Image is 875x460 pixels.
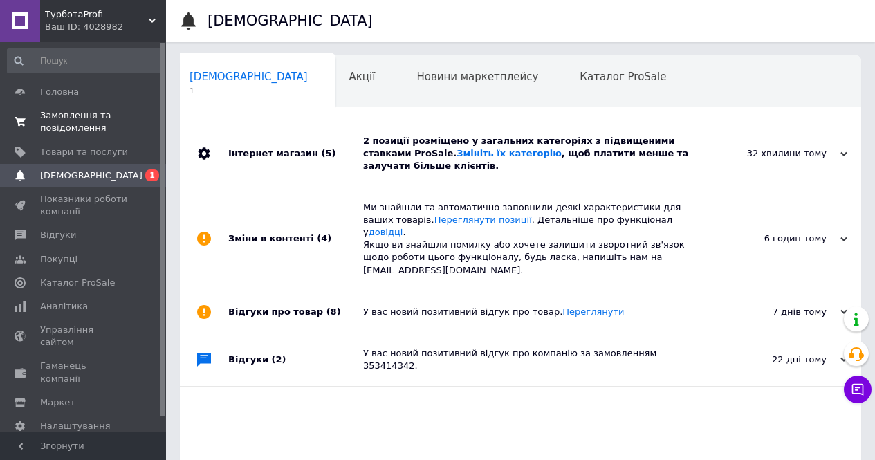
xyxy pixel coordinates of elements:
div: 22 дні тому [709,353,847,366]
div: У вас новий позитивний відгук про товар. [363,306,709,318]
a: Переглянути [562,306,624,317]
span: Покупці [40,253,77,266]
span: Каталог ProSale [40,277,115,289]
div: Ваш ID: 4028982 [45,21,166,33]
span: (8) [326,306,341,317]
span: Новини маркетплейсу [416,71,538,83]
input: Пошук [7,48,163,73]
span: Товари та послуги [40,146,128,158]
a: довідці [369,227,403,237]
span: (5) [321,148,335,158]
div: Відгуки про товар [228,291,363,333]
span: (4) [317,233,331,243]
h1: [DEMOGRAPHIC_DATA] [208,12,373,29]
div: 2 позиції розміщено у загальних категоріях з підвищеними ставками ProSale. , щоб платити менше та... [363,135,709,173]
a: Змініть їх категорію [457,148,561,158]
button: Чат з покупцем [844,376,872,403]
span: 1 [145,169,159,181]
span: ТурботаProfi [45,8,149,21]
div: 7 днів тому [709,306,847,318]
div: Зміни в контенті [228,187,363,291]
span: Маркет [40,396,75,409]
div: У вас новий позитивний відгук про компанію за замовленням 353414342. [363,347,709,372]
span: Аналітика [40,300,88,313]
span: Гаманець компанії [40,360,128,385]
span: Головна [40,86,79,98]
span: Відгуки [40,229,76,241]
span: [DEMOGRAPHIC_DATA] [40,169,142,182]
span: [DEMOGRAPHIC_DATA] [190,71,308,83]
span: Акції [349,71,376,83]
span: (2) [272,354,286,365]
span: Замовлення та повідомлення [40,109,128,134]
span: Управління сайтом [40,324,128,349]
span: 1 [190,86,308,96]
span: Показники роботи компанії [40,193,128,218]
div: Відгуки [228,333,363,386]
div: Ми знайшли та автоматично заповнили деякі характеристики для ваших товарів. . Детальніше про функ... [363,201,709,277]
div: Інтернет магазин [228,121,363,187]
div: 6 годин тому [709,232,847,245]
span: Каталог ProSale [580,71,666,83]
span: Налаштування [40,420,111,432]
a: Переглянути позиції [434,214,532,225]
div: 32 хвилини тому [709,147,847,160]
